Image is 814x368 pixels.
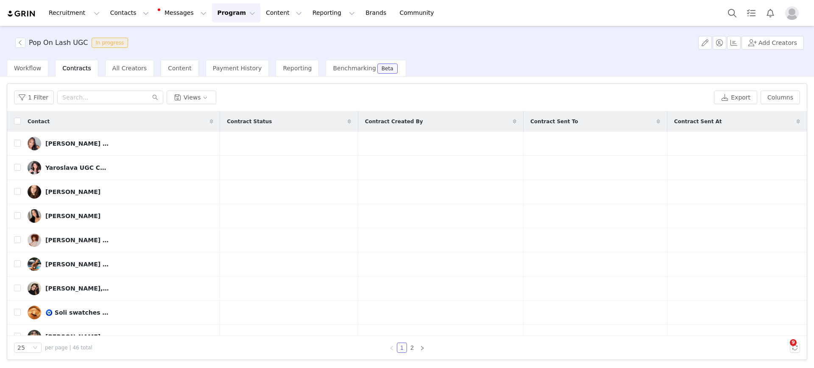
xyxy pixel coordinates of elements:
div: 🧿 Soli swatches | photography | reels [45,309,109,316]
button: Search [723,3,742,22]
span: Contracts [62,65,91,72]
button: Messages [154,3,212,22]
a: Tasks [742,3,761,22]
img: grin logo [7,10,36,18]
a: 2 [407,343,417,352]
input: Search... [57,91,163,104]
a: [PERSON_NAME] | Content Creator UGC [28,233,213,247]
a: Community [395,3,443,22]
span: [object Object] [15,38,131,48]
span: Payment History [213,65,262,72]
img: c59f24ec-2e0a-45f0-830b-7401c422f89b.jpg [28,137,41,150]
img: ef35121c-84dc-49d8-8785-9ddfc35a73ee--s.jpg [28,233,41,247]
div: [PERSON_NAME] [45,333,100,340]
a: [PERSON_NAME] [28,185,213,199]
a: [PERSON_NAME] | Model | UGC Creator [28,257,213,271]
img: 92d51aab-0a5a-49b7-945d-38c91622162e--s.jpg [28,185,41,199]
span: Content [168,65,192,72]
li: Next Page [417,343,427,353]
li: 1 [397,343,407,353]
a: 1 [397,343,407,352]
li: Previous Page [387,343,397,353]
span: Contract Sent At [674,118,722,125]
span: All Creators [112,65,147,72]
div: Yaroslava UGC CREATOR [45,164,109,171]
div: [PERSON_NAME], UGC beauty [45,285,109,292]
span: Workflow [14,65,41,72]
i: icon: left [389,346,394,351]
a: [PERSON_NAME] | Miami Influencer | Entrepreneur | UGC Creator [28,137,213,150]
button: Program [212,3,260,22]
button: Recruitment [44,3,105,22]
div: [PERSON_NAME] | Miami Influencer | Entrepreneur | UGC Creator [45,140,109,147]
a: [PERSON_NAME] [28,330,213,343]
div: [PERSON_NAME] [45,188,100,195]
span: per page | 46 total [45,344,92,351]
a: 🧿 Soli swatches | photography | reels [28,306,213,319]
button: Profile [780,6,807,20]
h3: Pop On Lash UGC [29,38,88,48]
button: Content [261,3,307,22]
img: acb4b19e-d09c-4471-962e-0d50d2308289--s.jpg [28,282,41,295]
span: Contract Created By [365,118,423,125]
a: Brands [360,3,394,22]
div: [PERSON_NAME] | Model | UGC Creator [45,261,109,268]
img: 21c430c6-c8ab-4082-b3a9-f6e647e154ad.jpg [28,257,41,271]
div: 25 [17,343,25,352]
button: Views [167,91,216,104]
i: icon: search [152,94,158,100]
span: 9 [790,339,797,346]
a: Yaroslava UGC CREATOR [28,161,213,174]
img: 014b9a09-44d0-4a03-a5d6-189bfe4e0462--s.jpg [28,161,41,174]
iframe: Intercom live chat [772,339,793,360]
a: [PERSON_NAME] [28,209,213,223]
img: 8a20afdf-c16a-44ba-8702-bc9cef2b6da7--s.jpg [28,330,41,343]
div: [PERSON_NAME] | Content Creator UGC [45,237,109,243]
button: Export [714,91,757,104]
div: Beta [382,66,393,71]
button: Add Creators [742,36,804,50]
span: In progress [92,38,128,48]
button: Columns [761,91,800,104]
img: 570d027a-1881-406d-8253-b9261091bf13.jpg [28,306,41,319]
img: placeholder-profile.jpg [785,6,799,20]
button: Contacts [105,3,154,22]
span: Contact [28,118,50,125]
i: icon: down [33,345,38,351]
img: 15a7b0bb-a9fa-4e02-995d-1cf01033b41f--s.jpg [28,209,41,223]
button: 1 Filter [14,91,54,104]
div: [PERSON_NAME] [45,213,100,219]
button: Notifications [761,3,780,22]
span: Reporting [283,65,312,72]
a: [PERSON_NAME], UGC beauty [28,282,213,295]
span: Benchmarking [333,65,376,72]
span: Contract Sent To [530,118,578,125]
button: Reporting [307,3,360,22]
span: Contract Status [227,118,272,125]
i: icon: right [420,346,425,351]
